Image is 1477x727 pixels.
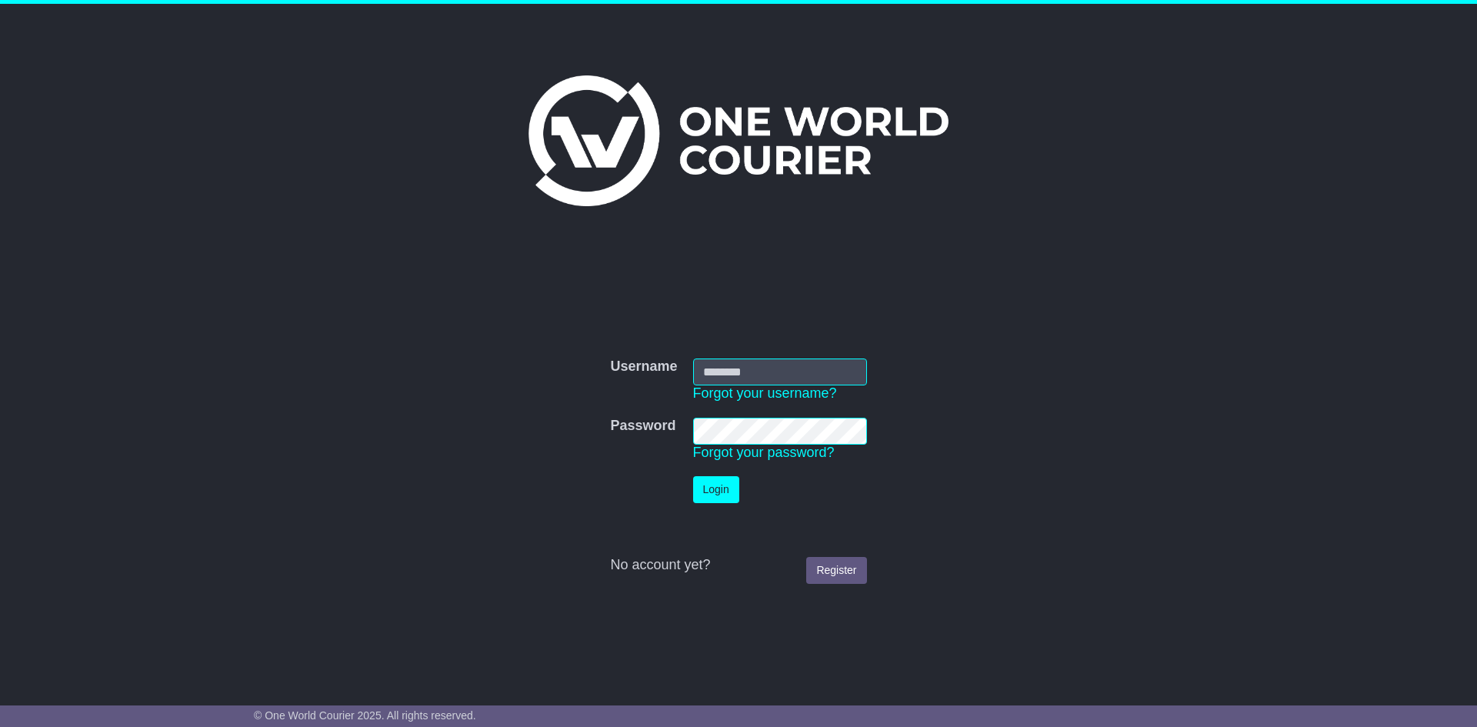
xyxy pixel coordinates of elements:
button: Login [693,476,739,503]
a: Forgot your username? [693,385,837,401]
span: © One World Courier 2025. All rights reserved. [254,709,476,722]
label: Password [610,418,675,435]
img: One World [528,75,949,206]
a: Register [806,557,866,584]
a: Forgot your password? [693,445,835,460]
label: Username [610,358,677,375]
div: No account yet? [610,557,866,574]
